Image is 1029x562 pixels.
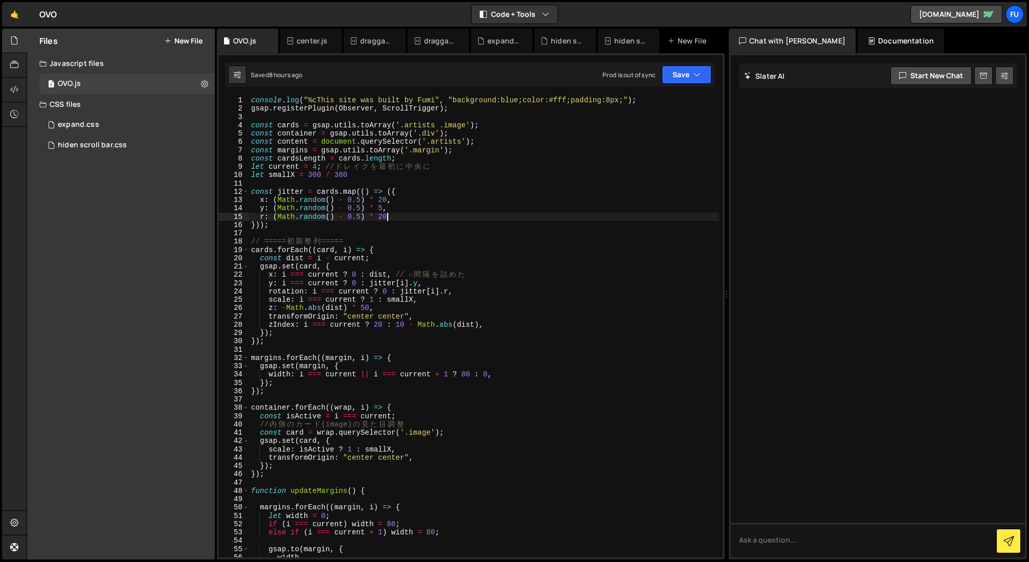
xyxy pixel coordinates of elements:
div: 56 [219,553,249,561]
div: 13 [219,196,249,204]
div: 46 [219,470,249,478]
div: 4 [219,121,249,129]
a: 🤙 [2,2,27,27]
h2: Files [39,35,58,47]
button: Save [662,65,711,84]
div: 15 [219,213,249,221]
div: 51 [219,512,249,520]
div: draggable, scrollable.js [360,36,393,46]
button: Start new chat [890,66,972,85]
div: 22 [219,271,249,279]
div: 42 [219,437,249,445]
div: 50 [219,503,249,511]
div: 5 [219,129,249,138]
div: 31 [219,346,249,354]
button: Code + Tools [472,5,557,24]
div: draggable using Observer.css [424,36,457,46]
div: 3 [219,113,249,121]
div: OVO [39,8,57,20]
div: 8 hours ago [269,71,303,79]
h2: Slater AI [744,71,785,81]
div: 11 [219,179,249,188]
div: 16 [219,221,249,229]
div: 36 [219,387,249,395]
div: CSS files [27,94,215,115]
div: OVO.js [39,74,215,94]
div: 2 [219,104,249,113]
div: 54 [219,536,249,545]
div: Prod is out of sync [602,71,656,79]
div: 14 [219,204,249,212]
div: 48 [219,487,249,495]
div: 26 [219,304,249,312]
a: Fu [1005,5,1024,24]
div: 45 [219,462,249,470]
div: 30 [219,337,249,345]
div: 8 [219,154,249,163]
div: 6 [219,138,249,146]
div: 37 [219,395,249,403]
div: 49 [219,495,249,503]
div: hiden scroll bar.css [551,36,584,46]
div: 12 [219,188,249,196]
div: 9 [219,163,249,171]
span: 1 [48,81,54,89]
div: 43 [219,445,249,454]
div: 27 [219,312,249,321]
button: New File [164,37,203,45]
div: 41 [219,429,249,437]
div: 29 [219,329,249,337]
div: 32 [219,354,249,362]
div: 39 [219,412,249,420]
div: Saved [251,71,303,79]
div: 53 [219,528,249,536]
div: expand.css [58,120,99,129]
div: 18 [219,237,249,245]
div: 28 [219,321,249,329]
div: 44 [219,454,249,462]
div: center.js [297,36,327,46]
div: expand.css [487,36,520,46]
div: 55 [219,545,249,553]
div: Documentation [858,29,944,53]
div: 21 [219,262,249,271]
div: 34 [219,370,249,378]
div: 24 [219,287,249,296]
div: Javascript files [27,53,215,74]
div: 1 [219,96,249,104]
div: 17267/47820.css [39,115,215,135]
div: New File [667,36,710,46]
a: [DOMAIN_NAME] [910,5,1002,24]
div: 23 [219,279,249,287]
div: 33 [219,362,249,370]
div: Chat with [PERSON_NAME] [729,29,856,53]
div: 38 [219,403,249,412]
div: 35 [219,379,249,387]
div: hiden scroll bar.css [614,36,647,46]
div: OVO.js [233,36,256,46]
div: 19 [219,246,249,254]
div: 25 [219,296,249,304]
div: OVO.js [58,79,81,88]
div: 10 [219,171,249,179]
div: 40 [219,420,249,429]
div: hiden scroll bar.css [58,141,127,150]
div: 17 [219,229,249,237]
div: 17267/47816.css [39,135,215,155]
div: 47 [219,479,249,487]
div: 7 [219,146,249,154]
div: 20 [219,254,249,262]
div: 52 [219,520,249,528]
